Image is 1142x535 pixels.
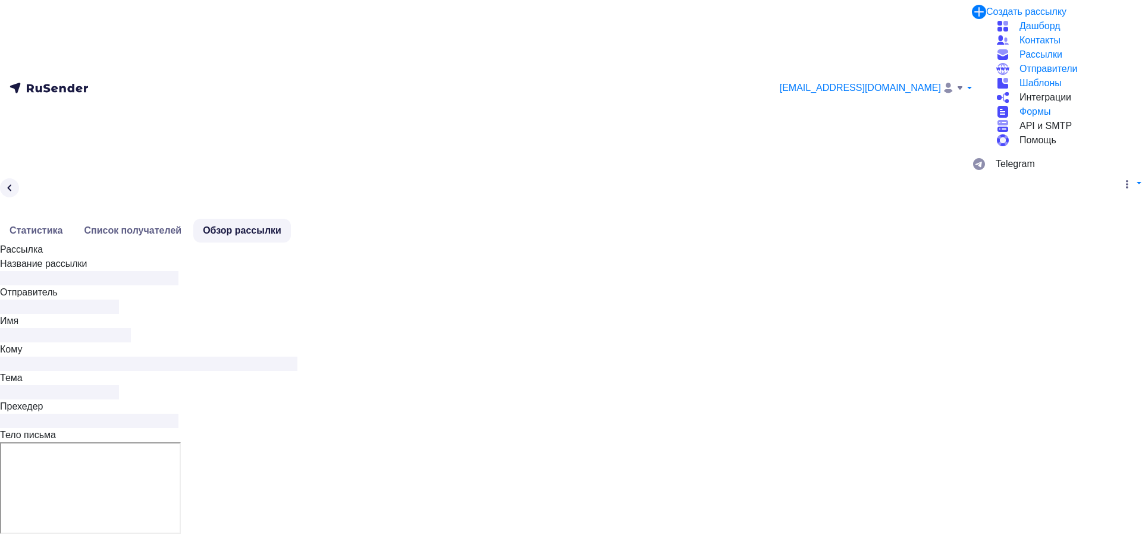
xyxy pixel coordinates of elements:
[996,105,1132,119] a: Формы
[1019,119,1072,133] span: API и SMTP
[1019,133,1056,147] span: Помощь
[996,48,1132,62] a: Рассылки
[193,219,291,243] a: Обзор рассылки
[996,76,1132,90] a: Шаблоны
[780,81,972,96] a: [EMAIL_ADDRESS][DOMAIN_NAME]
[1019,19,1061,33] span: Дашборд
[1019,105,1050,119] span: Формы
[1019,33,1061,48] span: Контакты
[1019,76,1062,90] span: Шаблоны
[996,19,1132,33] a: Дашборд
[996,33,1132,48] a: Контакты
[1019,62,1077,76] span: Отправители
[986,5,1066,19] div: Создать рассылку
[1019,48,1062,62] span: Рассылки
[1019,90,1071,105] span: Интеграции
[996,157,1035,171] span: Telegram
[780,81,941,95] span: [EMAIL_ADDRESS][DOMAIN_NAME]
[996,62,1132,76] a: Отправители
[74,219,191,243] a: Список получателей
